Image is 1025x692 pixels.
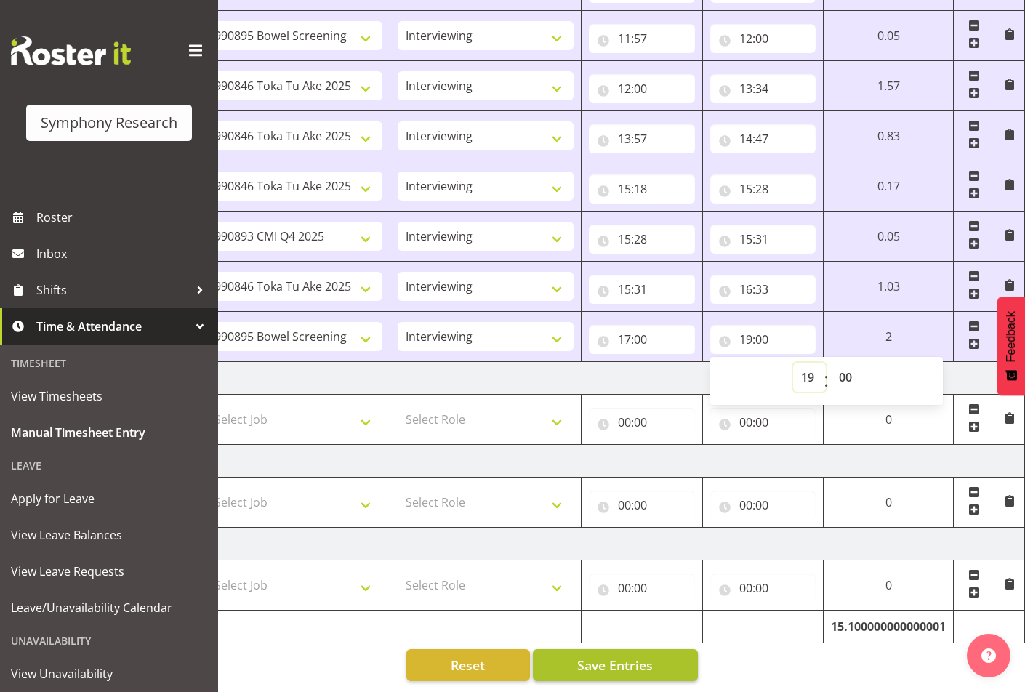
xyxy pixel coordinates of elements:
span: View Timesheets [11,385,207,407]
input: Click to select... [589,174,695,204]
span: View Unavailability [11,663,207,685]
input: Click to select... [710,325,816,354]
a: View Leave Requests [4,553,214,590]
td: 0.05 [824,212,954,262]
td: 0.17 [824,161,954,212]
input: Click to select... [710,225,816,254]
button: Feedback - Show survey [997,297,1025,395]
td: 0.05 [824,11,954,61]
input: Click to select... [589,275,695,304]
span: View Leave Balances [11,524,207,546]
input: Click to select... [710,574,816,603]
span: Leave/Unavailability Calendar [11,597,207,619]
input: Click to select... [589,574,695,603]
button: Save Entries [533,649,698,681]
span: Feedback [1005,311,1018,362]
input: Click to select... [589,225,695,254]
input: Click to select... [710,174,816,204]
a: View Timesheets [4,378,214,414]
span: Shifts [36,279,189,301]
a: Leave/Unavailability Calendar [4,590,214,626]
a: View Unavailability [4,656,214,692]
span: View Leave Requests [11,560,207,582]
div: Leave [4,451,214,480]
input: Click to select... [589,491,695,520]
img: Rosterit website logo [11,36,131,65]
td: 1.57 [824,61,954,111]
input: Click to select... [710,275,816,304]
td: 2 [824,312,954,362]
span: Save Entries [577,656,653,675]
td: [DATE] [8,528,1025,560]
img: help-xxl-2.png [981,648,996,663]
button: Reset [406,649,530,681]
span: Reset [451,656,485,675]
input: Click to select... [589,408,695,437]
div: Unavailability [4,626,214,656]
a: Apply for Leave [4,480,214,517]
input: Click to select... [710,491,816,520]
td: [DATE] [8,362,1025,395]
td: 15.100000000000001 [824,611,954,643]
td: 0 [824,478,954,528]
input: Click to select... [710,24,816,53]
span: Roster [36,206,211,228]
span: : [824,363,829,399]
td: 0 [824,560,954,611]
td: 0 [824,395,954,445]
input: Click to select... [589,24,695,53]
input: Click to select... [710,74,816,103]
a: Manual Timesheet Entry [4,414,214,451]
td: 0.83 [824,111,954,161]
span: Manual Timesheet Entry [11,422,207,443]
span: Apply for Leave [11,488,207,510]
input: Click to select... [710,408,816,437]
span: Inbox [36,243,211,265]
td: 1.03 [824,262,954,312]
span: Time & Attendance [36,315,189,337]
input: Click to select... [589,124,695,153]
div: Timesheet [4,348,214,378]
div: Symphony Research [41,112,177,134]
input: Click to select... [589,74,695,103]
input: Click to select... [589,325,695,354]
a: View Leave Balances [4,517,214,553]
td: [DATE] [8,445,1025,478]
input: Click to select... [710,124,816,153]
